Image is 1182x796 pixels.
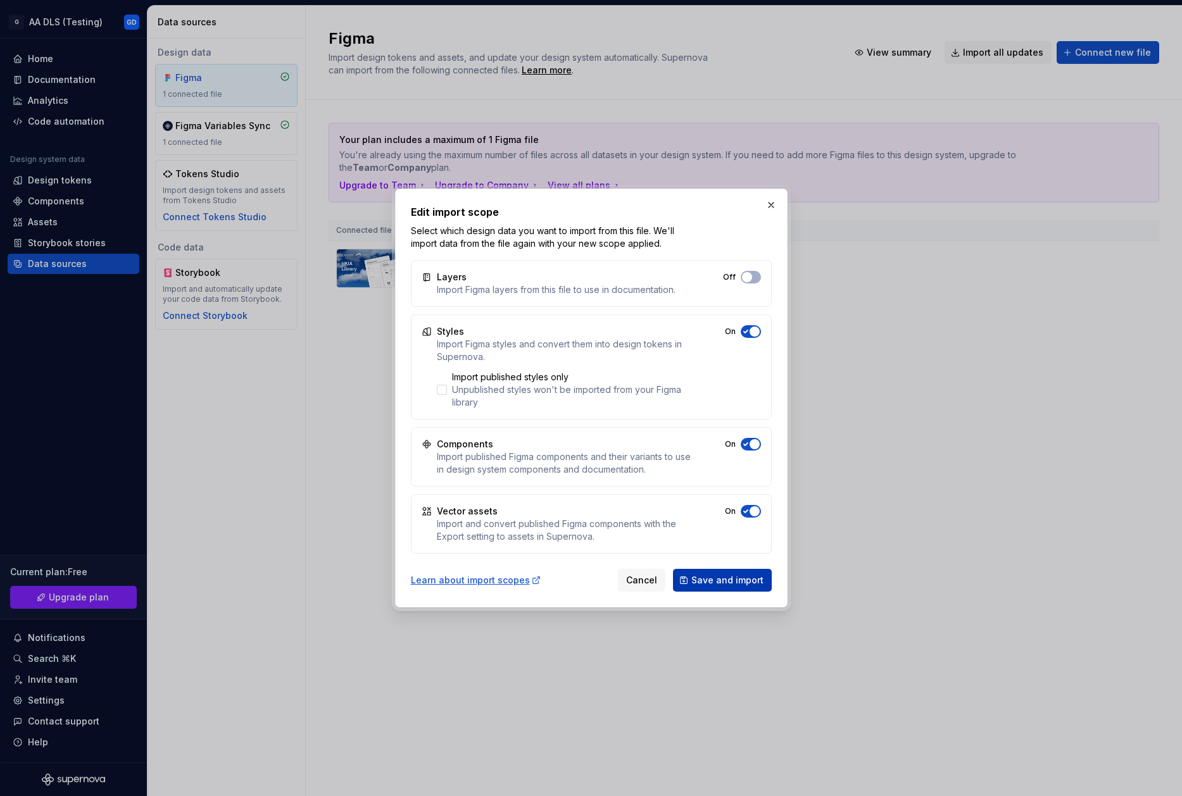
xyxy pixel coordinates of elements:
[618,569,665,592] button: Cancel
[723,272,736,282] label: Off
[437,325,464,338] div: Styles
[673,569,772,592] button: Save and import
[691,574,764,587] span: Save and import
[725,326,736,337] label: On
[411,225,686,250] p: Select which design data you want to import from this file. We'll import data from the file again...
[437,518,692,543] div: Import and convert published Figma components with the Export setting to assets in Supernova.
[437,283,676,296] div: Import Figma layers from this file to use in documentation.
[452,371,692,383] div: Import published styles only
[437,271,467,283] div: Layers
[437,438,493,451] div: Components
[411,204,772,220] h2: Edit import scope
[725,506,736,516] label: On
[452,383,692,409] div: Unpublished styles won't be imported from your Figma library
[437,451,692,476] div: Import published Figma components and their variants to use in design system components and docum...
[437,338,692,363] div: Import Figma styles and convert them into design tokens in Supernova.
[626,574,657,587] span: Cancel
[437,505,498,518] div: Vector assets
[411,574,541,587] a: Learn about import scopes
[725,439,736,449] label: On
